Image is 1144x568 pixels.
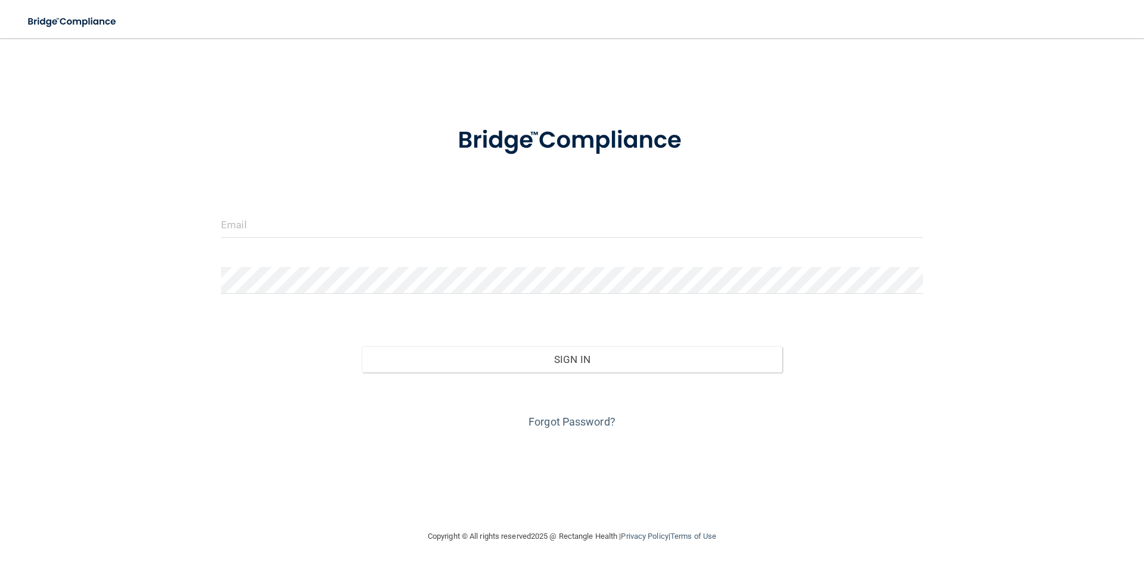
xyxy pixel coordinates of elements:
[670,532,716,541] a: Terms of Use
[221,211,923,238] input: Email
[362,346,783,373] button: Sign In
[621,532,668,541] a: Privacy Policy
[18,10,128,34] img: bridge_compliance_login_screen.278c3ca4.svg
[433,110,711,172] img: bridge_compliance_login_screen.278c3ca4.svg
[355,517,789,555] div: Copyright © All rights reserved 2025 @ Rectangle Health | |
[529,415,615,428] a: Forgot Password?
